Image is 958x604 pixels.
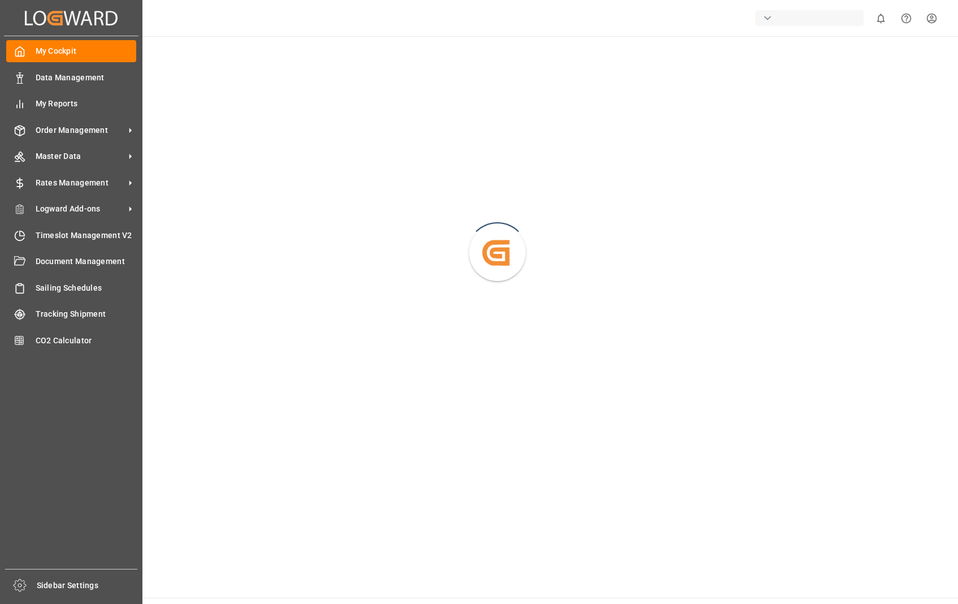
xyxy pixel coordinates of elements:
button: Help Center [894,6,919,31]
a: Document Management [6,251,136,273]
span: Document Management [36,256,137,268]
span: My Reports [36,98,137,110]
a: My Cockpit [6,40,136,62]
span: Tracking Shipment [36,308,137,320]
button: show 0 new notifications [868,6,894,31]
a: Timeslot Management V2 [6,224,136,246]
a: Data Management [6,66,136,88]
span: Logward Add-ons [36,203,125,215]
span: Sailing Schedules [36,282,137,294]
a: Tracking Shipment [6,303,136,325]
span: Sidebar Settings [37,580,138,592]
span: Rates Management [36,177,125,189]
span: Master Data [36,150,125,162]
a: My Reports [6,93,136,115]
span: My Cockpit [36,45,137,57]
span: Timeslot Management V2 [36,230,137,241]
span: CO2 Calculator [36,335,137,347]
span: Order Management [36,124,125,136]
span: Data Management [36,72,137,84]
a: CO2 Calculator [6,329,136,351]
a: Sailing Schedules [6,277,136,299]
